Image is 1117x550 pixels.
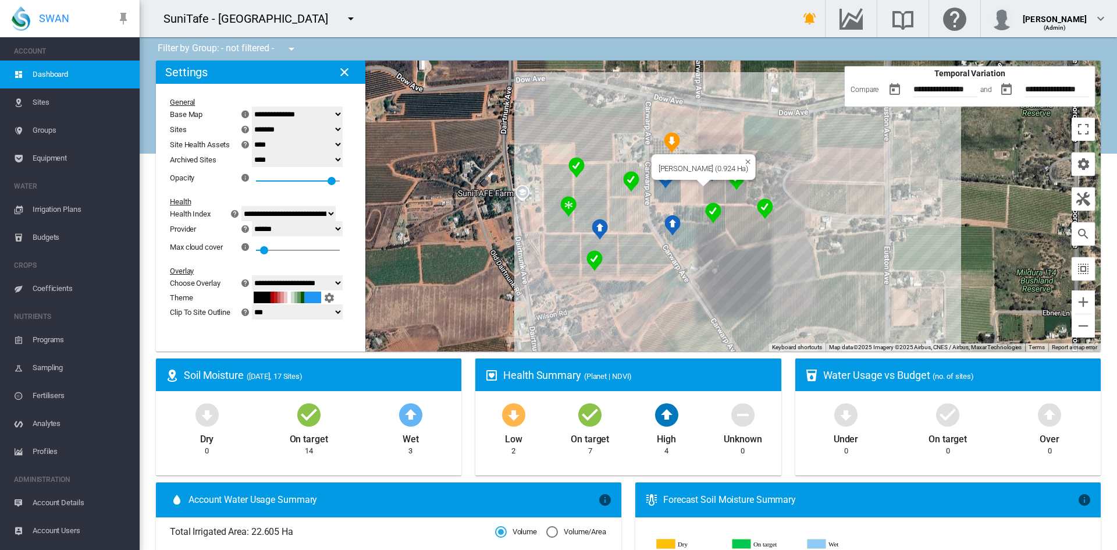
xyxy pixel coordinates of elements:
[946,446,950,456] div: 0
[237,276,254,290] button: icon-help-circle
[33,196,130,223] span: Irrigation Plans
[33,517,130,545] span: Account Users
[990,7,1013,30] img: profile.jpg
[33,144,130,172] span: Equipment
[1076,157,1090,171] md-icon: icon-cog
[1044,24,1066,31] span: (Admin)
[586,250,603,271] div: NDVI: Cabernet Sauvignon SHA
[240,107,254,121] md-icon: icon-information
[295,400,323,428] md-icon: icon-checkbox-marked-circle
[664,132,680,153] div: NDVI: Dates SHA
[941,12,969,26] md-icon: Click here for help
[995,78,1018,101] button: md-calendar
[284,42,298,56] md-icon: icon-menu-down
[659,164,749,173] div: [PERSON_NAME] (0.924 Ha)
[934,69,1005,78] span: Temporal Variation
[237,122,254,136] button: icon-help-circle
[1072,152,1095,176] button: icon-cog
[1076,262,1090,276] md-icon: icon-select-all
[705,203,721,223] div: NDVI: Oranges SHA
[664,446,668,456] div: 4
[237,137,254,151] button: icon-help-circle
[1094,12,1108,26] md-icon: icon-chevron-down
[237,305,254,319] button: icon-help-circle
[1048,446,1052,456] div: 0
[14,307,130,326] span: NUTRIENTS
[165,368,179,382] md-icon: icon-map-marker-radius
[829,344,1022,350] span: Map data ©2025 Imagery ©2025 Airbus, CNES / Airbus, Maxar Technologies
[14,177,130,196] span: WATER
[1072,290,1095,314] button: Zoom in
[837,12,865,26] md-icon: Go to the Data Hub
[184,368,452,382] div: Soil Moisture
[33,354,130,382] span: Sampling
[663,494,1077,506] div: Forecast Soil Moisture Summary
[170,308,230,317] div: Clip To Site Outline
[823,368,1091,382] div: Water Usage vs Budget
[724,428,762,446] div: Unknown
[227,207,243,221] button: icon-help-circle
[170,243,223,251] div: Max cloud cover
[14,42,130,61] span: ACCOUNT
[1077,493,1091,507] md-icon: icon-information
[33,275,130,303] span: Coefficients
[33,489,130,517] span: Account Details
[576,400,604,428] md-icon: icon-checkbox-marked-circle
[240,240,254,254] md-icon: icon-information
[163,10,339,27] div: SuniTafe - [GEOGRAPHIC_DATA]
[228,207,242,221] md-icon: icon-help-circle
[247,372,303,381] span: ([DATE], 17 Sites)
[200,428,214,446] div: Dry
[33,382,130,410] span: Fertilisers
[560,196,577,217] div: NDVI: Dried Fruit Sunmuscat SHA
[728,169,745,190] div: NDVI: Olives SHA
[653,400,681,428] md-icon: icon-arrow-up-bold-circle
[740,154,748,162] button: Close
[321,290,337,304] button: icon-cog
[1040,428,1059,446] div: Over
[623,171,639,192] div: NDVI: Ruby GS SHA
[240,171,254,184] md-icon: icon-information
[403,428,419,446] div: Wet
[170,125,187,134] div: Sites
[33,61,130,88] span: Dashboard
[1072,257,1095,281] button: icon-select-all
[588,446,592,456] div: 7
[333,61,356,84] button: icon-close
[883,78,906,101] button: md-calendar
[170,493,184,507] md-icon: icon-water
[851,86,878,94] span: Compare
[645,493,659,507] md-icon: icon-thermometer-lines
[584,372,632,381] span: (Planet | NDVI)
[568,157,585,178] div: NDVI: Dried Fruit Sultana SHA
[170,293,254,302] div: Theme
[500,400,528,428] md-icon: icon-arrow-down-bold-circle
[193,400,221,428] md-icon: icon-arrow-down-bold-circle
[33,116,130,144] span: Groups
[33,223,130,251] span: Budgets
[757,198,773,219] div: NDVI: Almonds SHA
[237,222,254,236] button: icon-help-circle
[170,155,254,164] div: Archived Sites
[834,428,859,446] div: Under
[657,539,723,549] g: Dry
[149,37,307,61] div: Filter by Group: - not filtered -
[239,122,252,136] md-icon: icon-help-circle
[239,137,252,151] md-icon: icon-help-circle
[598,493,612,507] md-icon: icon-information
[934,400,962,428] md-icon: icon-checkbox-marked-circle
[592,219,608,240] div: NDVI: Shiraz SHA
[239,305,252,319] md-icon: icon-help-circle
[657,428,676,446] div: High
[170,267,337,275] div: Overlay
[798,7,821,30] button: icon-bell-ring
[664,215,681,236] div: NDVI: Imperial SHA
[290,428,328,446] div: On target
[188,494,598,506] span: Account Water Usage Summary
[39,11,69,26] span: SWAN
[170,98,337,107] div: General
[408,446,412,456] div: 3
[485,368,499,382] md-icon: icon-heart-box-outline
[165,65,208,79] h2: Settings
[505,428,522,446] div: Low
